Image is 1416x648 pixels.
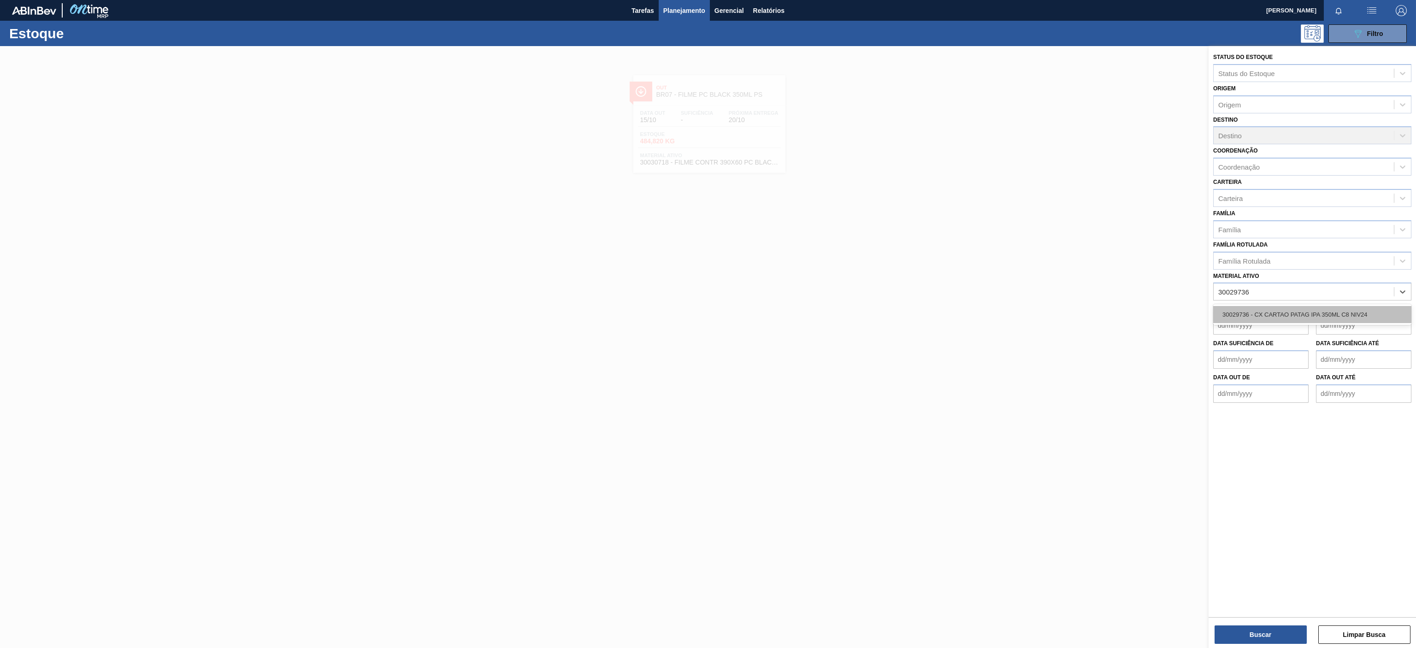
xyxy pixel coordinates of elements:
label: Data suficiência de [1213,340,1274,347]
button: Filtro [1328,24,1407,43]
div: Status do Estoque [1218,69,1275,77]
div: Coordenação [1218,163,1260,171]
img: TNhmsLtSVTkK8tSr43FrP2fwEKptu5GPRR3wAAAABJRU5ErkJggg== [12,6,56,15]
label: Data suficiência até [1316,340,1379,347]
span: Planejamento [663,5,705,16]
img: Logout [1396,5,1407,16]
label: Material ativo [1213,273,1259,279]
input: dd/mm/yyyy [1316,384,1411,403]
label: Status do Estoque [1213,54,1273,60]
input: dd/mm/yyyy [1213,316,1309,335]
label: Carteira [1213,179,1242,185]
span: Tarefas [631,5,654,16]
div: Carteira [1218,194,1243,202]
span: Gerencial [714,5,744,16]
div: Família [1218,225,1241,233]
div: Família Rotulada [1218,257,1270,265]
label: Data out de [1213,374,1250,381]
img: userActions [1366,5,1377,16]
input: dd/mm/yyyy [1213,384,1309,403]
label: Origem [1213,85,1236,92]
label: Família Rotulada [1213,242,1268,248]
div: Pogramando: nenhum usuário selecionado [1301,24,1324,43]
div: Origem [1218,100,1241,108]
span: Filtro [1367,30,1383,37]
span: Relatórios [753,5,785,16]
input: dd/mm/yyyy [1316,316,1411,335]
label: Data out até [1316,374,1356,381]
div: 30029736 - CX CARTAO PATAG IPA 350ML C8 NIV24 [1213,306,1411,323]
label: Destino [1213,117,1238,123]
input: dd/mm/yyyy [1213,350,1309,369]
input: dd/mm/yyyy [1316,350,1411,369]
h1: Estoque [9,28,156,39]
label: Família [1213,210,1235,217]
button: Notificações [1324,4,1353,17]
label: Coordenação [1213,147,1258,154]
